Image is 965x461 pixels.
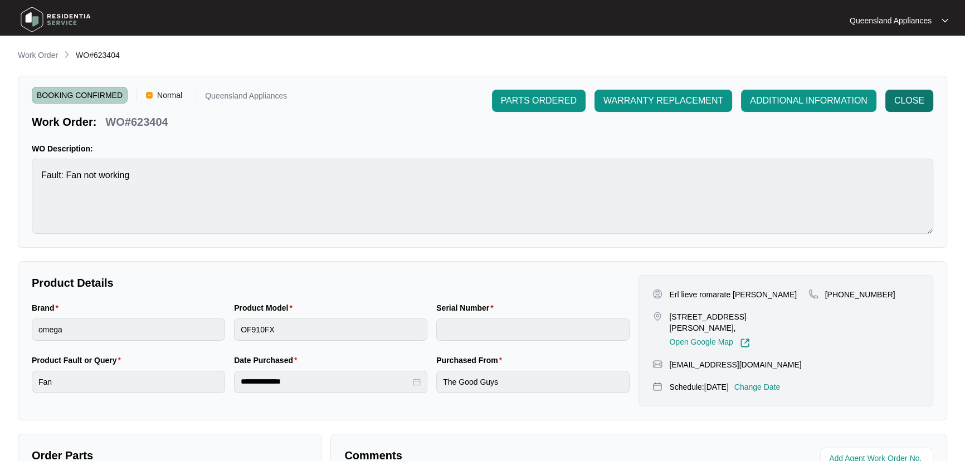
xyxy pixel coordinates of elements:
[32,318,225,341] input: Brand
[652,359,662,369] img: map-pin
[234,318,427,341] input: Product Model
[652,289,662,299] img: user-pin
[850,15,932,26] p: Queensland Appliances
[234,302,297,313] label: Product Model
[501,94,577,107] span: PARTS ORDERED
[652,311,662,321] img: map-pin
[942,18,948,23] img: dropdown arrow
[32,87,128,104] span: BOOKING CONFIRMED
[669,289,797,300] p: Erl lieve romarate [PERSON_NAME]
[750,94,867,107] span: ADDITIONAL INFORMATION
[734,381,781,393] p: Change Date
[492,90,586,112] button: PARTS ORDERED
[32,371,225,393] input: Product Fault or Query
[76,51,120,60] span: WO#623404
[241,376,411,388] input: Date Purchased
[436,355,506,366] label: Purchased From
[740,338,750,348] img: Link-External
[603,94,723,107] span: WARRANTY REPLACEMENT
[825,289,895,300] p: [PHONE_NUMBER]
[17,3,95,36] img: residentia service logo
[205,92,287,104] p: Queensland Appliances
[153,87,187,104] span: Normal
[234,355,301,366] label: Date Purchased
[669,359,801,370] p: [EMAIL_ADDRESS][DOMAIN_NAME]
[885,90,933,112] button: CLOSE
[808,289,818,299] img: map-pin
[594,90,732,112] button: WARRANTY REPLACEMENT
[18,50,58,61] p: Work Order
[62,50,71,59] img: chevron-right
[32,275,630,291] p: Product Details
[32,143,933,154] p: WO Description:
[32,159,933,234] textarea: Fault: Fan not working
[16,50,60,62] a: Work Order
[669,311,808,334] p: [STREET_ADDRESS][PERSON_NAME],
[894,94,924,107] span: CLOSE
[436,302,498,313] label: Serial Number
[436,371,630,393] input: Purchased From
[146,92,153,99] img: Vercel Logo
[32,302,63,313] label: Brand
[669,338,749,348] a: Open Google Map
[436,318,630,341] input: Serial Number
[32,355,125,366] label: Product Fault or Query
[669,381,728,393] p: Schedule: [DATE]
[32,114,96,130] p: Work Order:
[652,381,662,391] img: map-pin
[105,114,168,130] p: WO#623404
[741,90,876,112] button: ADDITIONAL INFORMATION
